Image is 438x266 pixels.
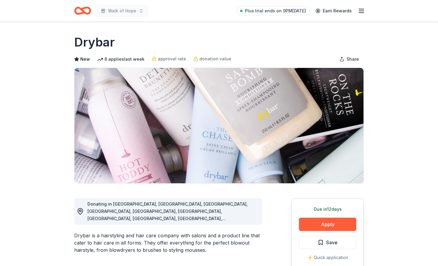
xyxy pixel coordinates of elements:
[193,55,231,62] a: donation value
[80,56,90,63] span: New
[96,5,148,17] button: Walk of Hope
[74,4,91,18] a: Home
[299,206,356,213] div: Due in 12 days
[74,232,262,254] div: Drybar is a hairstyling and hair care company with salons and a product line that cater to hair c...
[74,34,115,51] h1: Drybar
[347,56,359,63] span: Share
[199,55,231,62] span: donation value
[87,201,248,264] span: Donating in [GEOGRAPHIC_DATA], [GEOGRAPHIC_DATA], [GEOGRAPHIC_DATA], [GEOGRAPHIC_DATA], [GEOGRAPH...
[299,236,356,249] button: Save
[158,55,186,62] span: approval rate
[299,254,356,261] div: ⚡️ Quick application
[152,55,186,62] a: approval rate
[299,218,356,231] button: Apply
[335,53,364,65] button: Share
[236,6,309,16] a: Plus trial ends on 9PM[DATE]
[326,239,338,246] span: Save
[75,68,363,183] img: Image for Drybar
[312,5,355,16] a: Earn Rewards
[108,7,136,14] span: Walk of Hope
[97,56,144,63] div: 8 applies last week
[245,7,306,14] span: Plus trial ends on 9PM[DATE]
